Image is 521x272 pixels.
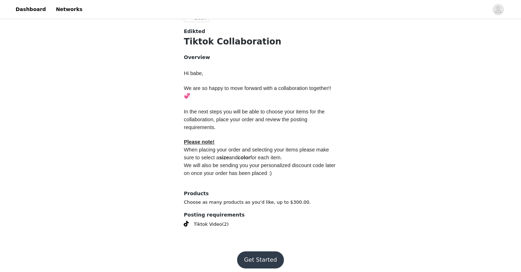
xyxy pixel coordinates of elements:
[184,211,337,219] h4: Posting requirements
[184,28,205,35] span: Edikted
[222,221,229,228] span: (2)
[11,1,50,17] a: Dashboard
[184,139,214,145] span: Please note!
[184,54,337,61] h4: Overview
[219,155,229,160] strong: size
[184,35,337,48] h1: Tiktok Collaboration
[184,147,330,160] span: When placing your order and selecting your items please make sure to select a and for each item.
[184,190,337,197] h4: Products
[495,4,501,15] div: avatar
[238,155,251,160] strong: color
[51,1,87,17] a: Networks
[184,109,326,130] span: In the next steps you will be able to choose your items for the collaboration, place your order a...
[237,251,284,268] button: Get Started
[184,85,333,99] span: We are so happy to move forward with a collaboration together!! 💞
[184,70,203,76] span: Hi babe,
[184,199,337,206] p: Choose as many products as you'd like, up to $300.00.
[194,221,222,228] span: Tiktok Video
[184,162,337,176] span: We will also be sending you your personalized discount code later on once your order has been pla...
